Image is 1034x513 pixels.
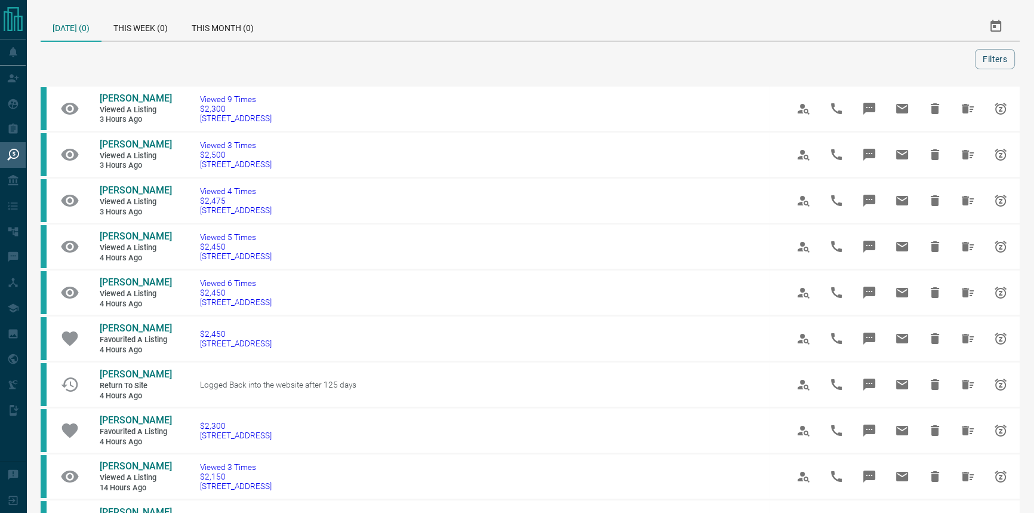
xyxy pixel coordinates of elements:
[789,370,818,399] span: View Profile
[100,185,172,196] span: [PERSON_NAME]
[100,381,171,391] span: Return to Site
[100,473,171,483] span: Viewed a Listing
[953,462,982,491] span: Hide All from Chi Wong
[888,278,916,307] span: Email
[41,133,47,176] div: condos.ca
[855,140,884,169] span: Message
[100,345,171,355] span: 4 hours ago
[100,277,172,288] span: [PERSON_NAME]
[200,232,272,261] a: Viewed 5 Times$2,450[STREET_ADDRESS]
[200,431,272,440] span: [STREET_ADDRESS]
[855,370,884,399] span: Message
[953,370,982,399] span: Hide All from Yash Merai
[789,462,818,491] span: View Profile
[789,94,818,123] span: View Profile
[200,232,272,242] span: Viewed 5 Times
[100,231,172,242] span: [PERSON_NAME]
[855,278,884,307] span: Message
[888,462,916,491] span: Email
[200,339,272,348] span: [STREET_ADDRESS]
[200,196,272,205] span: $2,475
[822,140,851,169] span: Call
[986,278,1015,307] span: Snooze
[100,289,171,299] span: Viewed a Listing
[921,416,949,445] span: Hide
[200,329,272,348] a: $2,450[STREET_ADDRESS]
[953,278,982,307] span: Hide All from Chi Wong
[100,197,171,207] span: Viewed a Listing
[100,437,171,447] span: 4 hours ago
[200,472,272,481] span: $2,150
[100,93,171,105] a: [PERSON_NAME]
[200,278,272,288] span: Viewed 6 Times
[822,232,851,261] span: Call
[822,324,851,353] span: Call
[200,205,272,215] span: [STREET_ADDRESS]
[41,363,47,406] div: condos.ca
[200,104,272,113] span: $2,300
[100,299,171,309] span: 4 hours ago
[822,416,851,445] span: Call
[986,462,1015,491] span: Snooze
[41,179,47,222] div: condos.ca
[200,186,272,215] a: Viewed 4 Times$2,475[STREET_ADDRESS]
[100,368,172,380] span: [PERSON_NAME]
[200,329,272,339] span: $2,450
[100,277,171,289] a: [PERSON_NAME]
[200,159,272,169] span: [STREET_ADDRESS]
[953,140,982,169] span: Hide All from Chi Wong
[953,416,982,445] span: Hide All from Chi Wong
[100,460,172,472] span: [PERSON_NAME]
[41,409,47,452] div: condos.ca
[953,232,982,261] span: Hide All from Chi Wong
[986,324,1015,353] span: Snooze
[975,49,1015,69] button: Filters
[888,370,916,399] span: Email
[200,278,272,307] a: Viewed 6 Times$2,450[STREET_ADDRESS]
[101,12,180,41] div: This Week (0)
[953,186,982,215] span: Hide All from Chi Wong
[100,414,171,427] a: [PERSON_NAME]
[789,186,818,215] span: View Profile
[921,94,949,123] span: Hide
[789,324,818,353] span: View Profile
[921,140,949,169] span: Hide
[200,462,272,472] span: Viewed 3 Times
[200,251,272,261] span: [STREET_ADDRESS]
[41,87,47,130] div: condos.ca
[41,271,47,314] div: condos.ca
[100,185,171,197] a: [PERSON_NAME]
[100,253,171,263] span: 4 hours ago
[855,232,884,261] span: Message
[100,322,172,334] span: [PERSON_NAME]
[986,232,1015,261] span: Snooze
[41,12,101,42] div: [DATE] (0)
[986,416,1015,445] span: Snooze
[200,186,272,196] span: Viewed 4 Times
[180,12,266,41] div: This Month (0)
[100,93,172,104] span: [PERSON_NAME]
[200,288,272,297] span: $2,450
[200,242,272,251] span: $2,450
[855,94,884,123] span: Message
[100,335,171,345] span: Favourited a Listing
[100,483,171,493] span: 14 hours ago
[200,481,272,491] span: [STREET_ADDRESS]
[855,186,884,215] span: Message
[200,94,272,123] a: Viewed 9 Times$2,300[STREET_ADDRESS]
[100,139,171,151] a: [PERSON_NAME]
[200,421,272,440] a: $2,300[STREET_ADDRESS]
[100,414,172,426] span: [PERSON_NAME]
[822,278,851,307] span: Call
[822,94,851,123] span: Call
[789,278,818,307] span: View Profile
[200,140,272,169] a: Viewed 3 Times$2,500[STREET_ADDRESS]
[888,232,916,261] span: Email
[200,94,272,104] span: Viewed 9 Times
[986,94,1015,123] span: Snooze
[855,324,884,353] span: Message
[822,370,851,399] span: Call
[921,232,949,261] span: Hide
[888,186,916,215] span: Email
[789,416,818,445] span: View Profile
